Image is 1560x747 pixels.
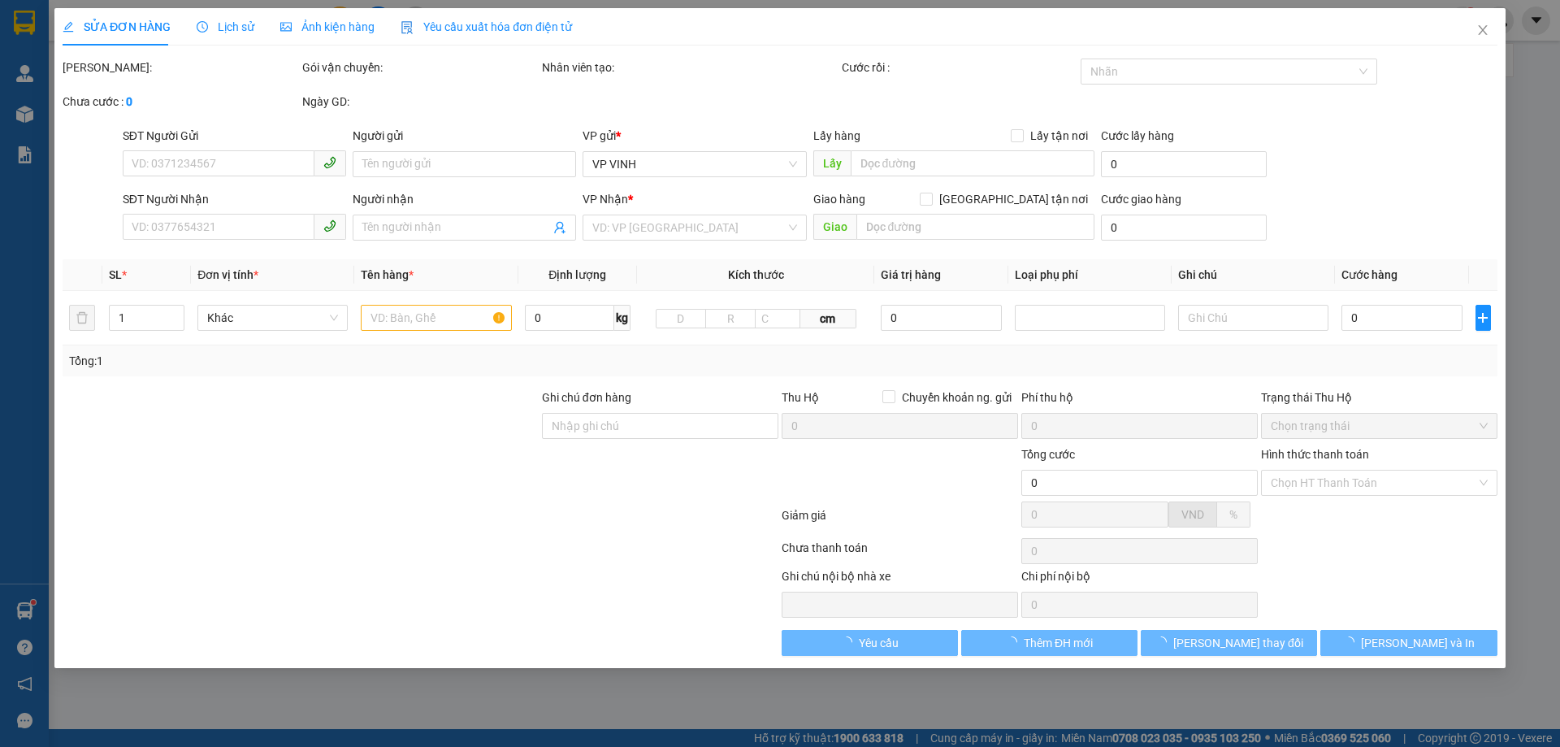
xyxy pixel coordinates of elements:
[856,214,1094,240] input: Dọc đường
[63,59,299,76] div: [PERSON_NAME]:
[280,20,375,33] span: Ảnh kiện hàng
[1271,414,1488,438] span: Chọn trạng thái
[782,391,819,404] span: Thu Hộ
[583,193,629,206] span: VP Nhận
[362,268,414,281] span: Tên hàng
[323,156,336,169] span: phone
[728,268,784,281] span: Kích thước
[705,309,756,328] input: R
[583,127,807,145] div: VP gửi
[1476,311,1490,324] span: plus
[323,219,336,232] span: phone
[63,21,74,33] span: edit
[782,630,958,656] button: Yêu cầu
[1021,567,1258,592] div: Chi phí nội bộ
[542,391,631,404] label: Ghi chú đơn hàng
[548,268,606,281] span: Định lượng
[1178,305,1328,331] input: Ghi Chú
[933,190,1094,208] span: [GEOGRAPHIC_DATA] tận nơi
[1155,636,1173,648] span: loading
[1101,193,1181,206] label: Cước giao hàng
[401,20,572,33] span: Yêu cầu xuất hóa đơn điện tử
[859,634,899,652] span: Yêu cầu
[123,190,346,208] div: SĐT Người Nhận
[841,636,859,648] span: loading
[69,305,95,331] button: delete
[1173,634,1303,652] span: [PERSON_NAME] thay đổi
[1342,268,1398,281] span: Cước hàng
[1343,636,1361,648] span: loading
[208,306,339,330] span: Khác
[1021,448,1075,461] span: Tổng cước
[851,150,1094,176] input: Dọc đường
[813,150,851,176] span: Lấy
[614,305,630,331] span: kg
[593,152,797,176] span: VP VINH
[109,268,122,281] span: SL
[126,95,132,108] b: 0
[198,268,259,281] span: Đơn vị tính
[353,190,576,208] div: Người nhận
[1101,215,1267,241] input: Cước giao hàng
[1141,630,1317,656] button: [PERSON_NAME] thay đổi
[1101,129,1174,142] label: Cước lấy hàng
[1024,634,1093,652] span: Thêm ĐH mới
[780,506,1020,535] div: Giảm giá
[542,59,838,76] div: Nhân viên tạo:
[63,20,171,33] span: SỬA ĐƠN HÀNG
[1229,508,1237,521] span: %
[123,127,346,145] div: SĐT Người Gửi
[1460,8,1506,54] button: Close
[1261,389,1497,406] div: Trạng thái Thu Hộ
[302,93,539,111] div: Ngày GD:
[755,309,800,328] input: C
[800,309,856,328] span: cm
[882,268,942,281] span: Giá trị hàng
[1361,634,1475,652] span: [PERSON_NAME] và In
[813,214,856,240] span: Giao
[69,352,602,370] div: Tổng: 1
[362,305,512,331] input: VD: Bàn, Ghế
[1024,127,1094,145] span: Lấy tận nơi
[197,20,254,33] span: Lịch sử
[813,193,865,206] span: Giao hàng
[1101,151,1267,177] input: Cước lấy hàng
[1008,259,1172,291] th: Loại phụ phí
[63,93,299,111] div: Chưa cước :
[542,413,778,439] input: Ghi chú đơn hàng
[813,129,860,142] span: Lấy hàng
[782,567,1018,592] div: Ghi chú nội bộ nhà xe
[1021,389,1258,413] div: Phí thu hộ
[1006,636,1024,648] span: loading
[353,127,576,145] div: Người gửi
[780,539,1020,567] div: Chưa thanh toán
[895,389,1018,406] span: Chuyển khoản ng. gửi
[1181,508,1204,521] span: VND
[1321,630,1497,656] button: [PERSON_NAME] và In
[401,21,414,34] img: icon
[842,59,1078,76] div: Cước rồi :
[1172,259,1335,291] th: Ghi chú
[554,221,567,234] span: user-add
[302,59,539,76] div: Gói vận chuyển:
[280,21,292,33] span: picture
[656,309,706,328] input: D
[197,21,208,33] span: clock-circle
[1476,24,1489,37] span: close
[1261,448,1369,461] label: Hình thức thanh toán
[961,630,1137,656] button: Thêm ĐH mới
[1475,305,1491,331] button: plus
